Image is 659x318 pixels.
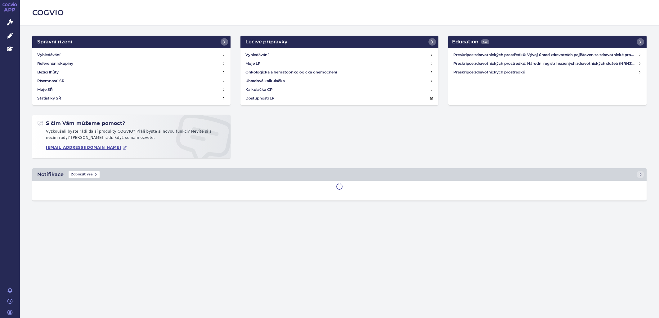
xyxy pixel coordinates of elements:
h4: Písemnosti SŘ [37,78,65,84]
a: Běžící lhůty [35,68,228,77]
h4: Preskripce zdravotnických prostředků [453,69,638,75]
a: Education449 [448,36,647,48]
h4: Statistiky SŘ [37,95,61,101]
a: [EMAIL_ADDRESS][DOMAIN_NAME] [46,145,127,150]
a: Úhradová kalkulačka [243,77,436,85]
h4: Dostupnosti LP [245,95,275,101]
span: Zobrazit vše [69,171,100,178]
h4: Moje LP [245,60,261,67]
h2: Léčivé přípravky [245,38,287,46]
a: NotifikaceZobrazit vše [32,168,647,181]
a: Onkologická a hematoonkologická onemocnění [243,68,436,77]
a: Moje LP [243,59,436,68]
p: Vyzkoušeli byste rádi další produkty COGVIO? Přáli byste si novou funkci? Nevíte si s něčím rady?... [37,129,226,143]
h4: Moje SŘ [37,86,53,93]
h2: Notifikace [37,171,64,178]
a: Referenční skupiny [35,59,228,68]
h4: Onkologická a hematoonkologická onemocnění [245,69,337,75]
a: Statistiky SŘ [35,94,228,103]
h2: COGVIO [32,7,647,18]
a: Písemnosti SŘ [35,77,228,85]
a: Dostupnosti LP [243,94,436,103]
h4: Kalkulačka CP [245,86,273,93]
h2: Správní řízení [37,38,72,46]
h4: Vyhledávání [245,52,268,58]
h2: Education [452,38,489,46]
span: 449 [481,39,489,44]
a: Léčivé přípravky [240,36,439,48]
h4: Preskripce zdravotnických prostředků: Vývoj úhrad zdravotních pojišťoven za zdravotnické prostředky [453,52,638,58]
a: Kalkulačka CP [243,85,436,94]
h4: Referenční skupiny [37,60,73,67]
a: Vyhledávání [35,51,228,59]
a: Preskripce zdravotnických prostředků [451,68,644,77]
a: Preskripce zdravotnických prostředků: Vývoj úhrad zdravotních pojišťoven za zdravotnické prostředky [451,51,644,59]
h2: S čím Vám můžeme pomoct? [37,120,125,127]
a: Vyhledávání [243,51,436,59]
h4: Běžící lhůty [37,69,59,75]
a: Správní řízení [32,36,231,48]
h4: Vyhledávání [37,52,60,58]
a: Moje SŘ [35,85,228,94]
h4: Preskripce zdravotnických prostředků: Národní registr hrazených zdravotnických služeb (NRHZS) [453,60,638,67]
h4: Úhradová kalkulačka [245,78,285,84]
a: Preskripce zdravotnických prostředků: Národní registr hrazených zdravotnických služeb (NRHZS) [451,59,644,68]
